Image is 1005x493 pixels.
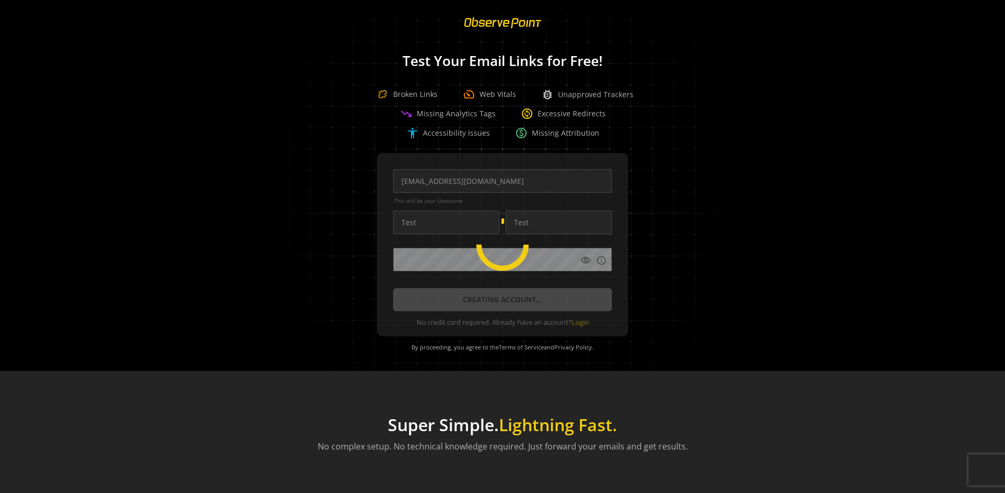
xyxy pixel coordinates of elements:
[406,127,419,139] span: accessibility
[372,84,438,105] div: Broken Links
[372,84,393,105] img: Broken Link
[390,336,615,358] div: By proceeding, you agree to the and .
[521,107,533,120] span: change_circle
[521,107,606,120] div: Excessive Redirects
[463,88,475,101] span: speed
[541,88,633,101] div: Unapproved Trackers
[400,107,412,120] span: trending_down
[406,127,490,139] div: Accessibility Issues
[463,88,516,101] div: Web Vitals
[272,53,733,69] h1: Test Your Email Links for Free!
[457,24,548,34] a: ObservePoint Homepage
[318,440,688,453] p: No complex setup. No technical knowledge required. Just forward your emails and get results.
[541,88,554,101] span: bug_report
[499,343,544,351] a: Terms of Service
[318,415,688,435] h1: Super Simple.
[554,343,592,351] a: Privacy Policy
[499,413,617,436] span: Lightning Fast.
[515,127,528,139] span: paid
[515,127,599,139] div: Missing Attribution
[400,107,496,120] div: Missing Analytics Tags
